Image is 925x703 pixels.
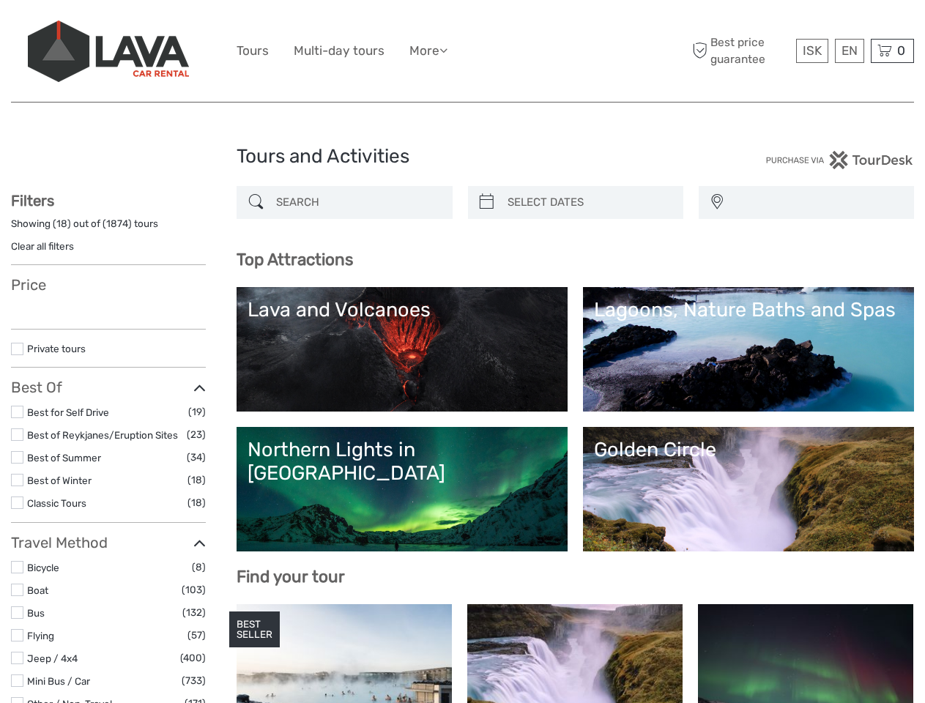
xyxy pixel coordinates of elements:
input: SELECT DATES [502,190,676,215]
div: EN [835,39,864,63]
a: Multi-day tours [294,40,385,62]
h3: Price [11,276,206,294]
strong: Filters [11,192,54,209]
span: (400) [180,650,206,666]
a: More [409,40,447,62]
a: Bicycle [27,562,59,573]
b: Top Attractions [237,250,353,269]
a: Best of Winter [27,475,92,486]
h1: Tours and Activities [237,145,688,168]
h3: Travel Method [11,534,206,551]
label: 18 [56,217,67,231]
span: (23) [187,426,206,443]
div: BEST SELLER [229,611,280,648]
span: (132) [182,604,206,621]
div: Showing ( ) out of ( ) tours [11,217,206,239]
a: Mini Bus / Car [27,675,90,687]
a: Clear all filters [11,240,74,252]
h3: Best Of [11,379,206,396]
a: Boat [27,584,48,596]
div: Lagoons, Nature Baths and Spas [594,298,903,321]
div: Northern Lights in [GEOGRAPHIC_DATA] [248,438,557,486]
div: Lava and Volcanoes [248,298,557,321]
img: PurchaseViaTourDesk.png [765,151,914,169]
a: Jeep / 4x4 [27,652,78,664]
div: Golden Circle [594,438,903,461]
span: (18) [187,472,206,488]
a: Best of Summer [27,452,101,464]
a: Best of Reykjanes/Eruption Sites [27,429,178,441]
span: (34) [187,449,206,466]
span: (103) [182,581,206,598]
span: ISK [803,43,822,58]
a: Lagoons, Nature Baths and Spas [594,298,903,401]
a: Private tours [27,343,86,354]
span: 0 [895,43,907,58]
a: Bus [27,607,45,619]
a: Lava and Volcanoes [248,298,557,401]
label: 1874 [106,217,128,231]
span: (8) [192,559,206,576]
b: Find your tour [237,567,345,587]
span: (18) [187,494,206,511]
span: Best price guarantee [688,34,792,67]
img: 523-13fdf7b0-e410-4b32-8dc9-7907fc8d33f7_logo_big.jpg [28,21,189,82]
a: Flying [27,630,54,641]
span: (57) [187,627,206,644]
span: (19) [188,403,206,420]
span: (733) [182,672,206,689]
a: Best for Self Drive [27,406,109,418]
a: Classic Tours [27,497,86,509]
a: Golden Circle [594,438,903,540]
a: Northern Lights in [GEOGRAPHIC_DATA] [248,438,557,540]
a: Tours [237,40,269,62]
input: SEARCH [270,190,445,215]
